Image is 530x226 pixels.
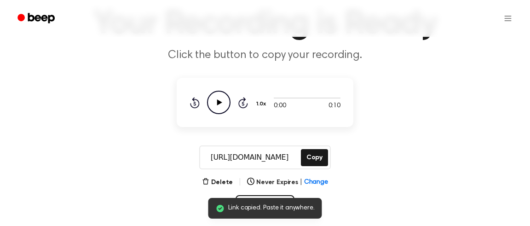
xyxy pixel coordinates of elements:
p: Click the button to copy your recording. [88,48,442,63]
span: 0:00 [274,101,286,111]
span: | [300,178,302,187]
span: Change [304,178,328,187]
button: Open menu [497,7,519,29]
button: Record [236,195,294,217]
button: Never Expires|Change [247,178,328,187]
span: | [238,177,242,188]
a: Beep [11,10,63,28]
span: Link copied. Paste it anywhere. [228,203,314,213]
button: Copy [301,149,328,166]
button: Delete [202,178,233,187]
button: 1.0x [255,96,269,112]
span: 0:10 [328,101,340,111]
